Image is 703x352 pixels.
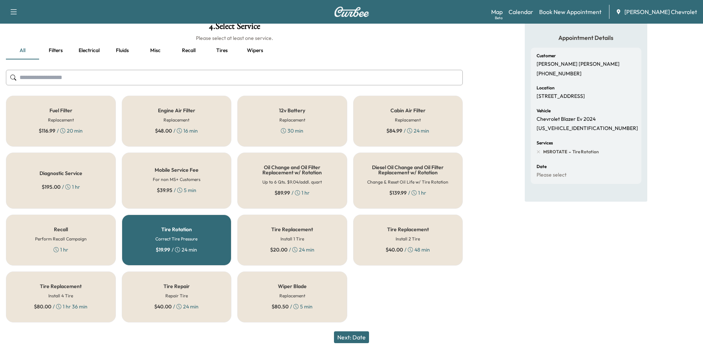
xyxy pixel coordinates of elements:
h6: Date [537,164,547,169]
div: 30 min [281,127,303,134]
h5: Fuel Filter [49,108,72,113]
div: / 24 min [270,246,314,253]
h6: Install 4 Tire [48,293,73,299]
p: [STREET_ADDRESS] [537,93,585,100]
button: Filters [39,42,72,59]
span: MSROTATE [543,149,567,155]
h6: Vehicle [537,109,551,113]
a: MapBeta [491,7,503,16]
div: Beta [495,15,503,21]
h5: Tire Replacement [40,284,82,289]
h6: Customer [537,54,556,58]
span: Tire Rotation [571,149,599,155]
div: / 1 hr [42,183,80,191]
p: [US_VEHICLE_IDENTIFICATION_NUMBER] [537,125,638,132]
a: Calendar [509,7,533,16]
h6: Replacement [395,117,421,123]
button: all [6,42,39,59]
h6: Replacement [279,293,305,299]
span: $ 39.95 [157,187,172,194]
span: $ 195.00 [42,183,61,191]
span: $ 139.99 [389,189,407,196]
h6: Correct Tire Pressure [155,236,197,242]
h1: 4 . Select Service [6,22,463,34]
div: / 16 min [155,127,198,134]
h5: Diagnostic Service [39,171,82,176]
img: Curbee Logo [334,7,369,17]
h5: Mobile Service Fee [155,167,199,172]
h6: Install 1 Tire [280,236,304,242]
button: Tires [205,42,238,59]
div: / 5 min [157,187,196,194]
h6: Location [537,86,555,90]
h5: Engine Air Filter [158,108,195,113]
h6: Please select at least one service. [6,34,463,42]
span: $ 19.99 [156,246,170,253]
div: / 20 min [39,127,83,134]
h5: Diesel Oil Change and Oil Filter Replacement w/ Rotation [365,165,451,175]
h6: Services [537,141,553,145]
h6: Replacement [48,117,74,123]
span: - [567,148,571,156]
span: $ 40.00 [386,246,403,253]
h6: Repair Tire [165,293,188,299]
button: Recall [172,42,205,59]
div: / 24 min [156,246,197,253]
div: / 5 min [272,303,313,310]
span: $ 89.99 [275,189,290,196]
span: $ 116.99 [39,127,55,134]
button: Electrical [72,42,106,59]
div: / 48 min [386,246,430,253]
h6: Replacement [163,117,189,123]
h5: Appointment Details [531,34,641,42]
h6: Perform Recall Campaign [35,236,87,242]
span: $ 20.00 [270,246,287,253]
button: Misc [139,42,172,59]
a: Book New Appointment [539,7,602,16]
p: Please select [537,172,566,178]
p: Chevrolet Blazer Ev 2024 [537,116,596,123]
div: / 24 min [386,127,429,134]
div: / 1 hr [389,189,426,196]
button: Wipers [238,42,272,59]
h5: Cabin Air Filter [390,108,425,113]
span: $ 80.50 [272,303,289,310]
div: 1 hr [54,246,68,253]
span: $ 80.00 [34,303,51,310]
h5: Tire Rotation [161,227,192,232]
span: [PERSON_NAME] Chevrolet [624,7,697,16]
div: / 24 min [154,303,199,310]
h5: Tire Replacement [271,227,313,232]
p: [PHONE_NUMBER] [537,71,582,77]
h5: Oil Change and Oil Filter Replacement w/ Rotation [249,165,335,175]
button: Next: Date [334,331,369,343]
h5: Recall [54,227,68,232]
p: [PERSON_NAME] [PERSON_NAME] [537,61,620,68]
h6: Up to 6 Qts. $9.04/addl. quart [262,179,322,185]
h5: Wiper Blade [278,284,307,289]
h5: 12v Battery [279,108,305,113]
div: / 1 hr [275,189,310,196]
button: Fluids [106,42,139,59]
div: basic tabs example [6,42,463,59]
h6: Replacement [279,117,305,123]
h6: Install 2 Tire [396,236,420,242]
h6: For non MS+ Customers [153,176,200,183]
div: / 1 hr 36 min [34,303,87,310]
h5: Tire Repair [163,284,190,289]
h6: Change & Reset Oil Life w/ Tire Rotation [367,179,448,185]
span: $ 40.00 [154,303,172,310]
span: $ 48.00 [155,127,172,134]
span: $ 84.99 [386,127,402,134]
h5: Tire Replacement [387,227,429,232]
